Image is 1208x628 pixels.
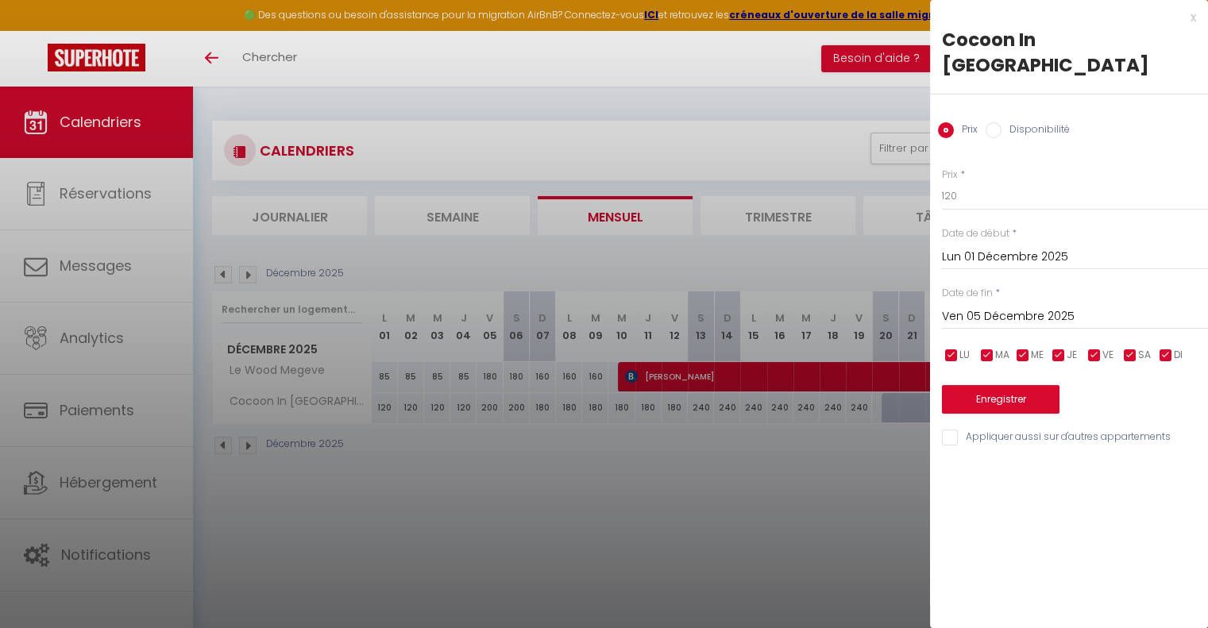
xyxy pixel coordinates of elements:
[1138,348,1151,363] span: SA
[942,226,1009,241] label: Date de début
[942,27,1196,78] div: Cocoon In [GEOGRAPHIC_DATA]
[1031,348,1044,363] span: ME
[13,6,60,54] button: Ouvrir le widget de chat LiveChat
[930,8,1196,27] div: x
[1067,348,1077,363] span: JE
[942,286,993,301] label: Date de fin
[1102,348,1113,363] span: VE
[959,348,970,363] span: LU
[995,348,1009,363] span: MA
[942,168,958,183] label: Prix
[942,385,1059,414] button: Enregistrer
[1002,122,1070,140] label: Disponibilité
[1174,348,1183,363] span: DI
[954,122,978,140] label: Prix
